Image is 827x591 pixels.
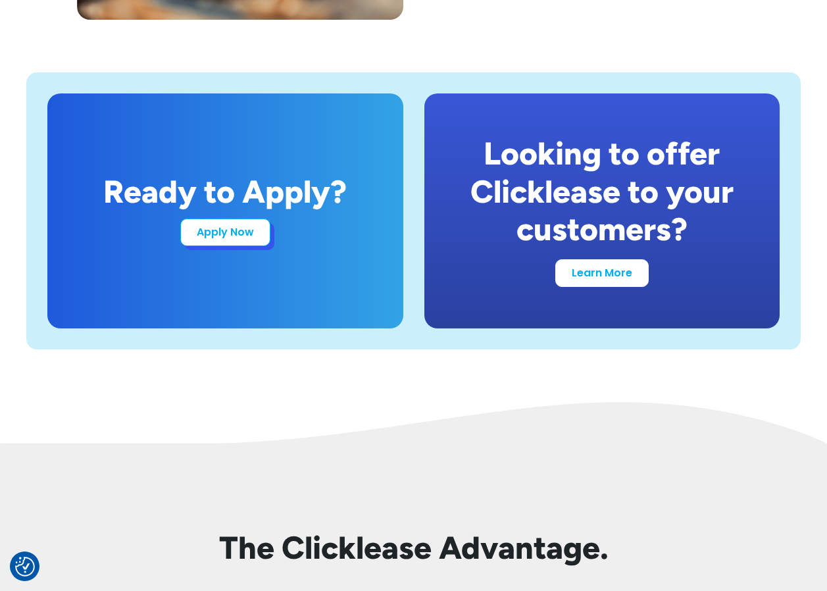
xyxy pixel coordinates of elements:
a: Learn More [555,259,649,287]
div: Ready to Apply? [103,173,347,211]
h2: The Clicklease Advantage. [26,529,801,567]
a: Apply Now [180,218,270,246]
button: Consent Preferences [15,557,35,577]
img: Revisit consent button [15,557,35,577]
div: Looking to offer Clicklease to your customers? [456,135,749,249]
